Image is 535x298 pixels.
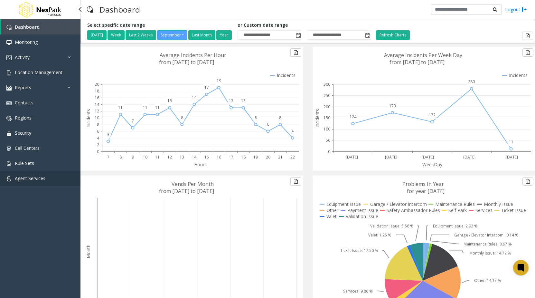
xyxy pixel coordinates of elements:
span: Contacts [15,100,33,106]
text: 13 [180,154,184,160]
text: Problems In Year [402,180,444,187]
text: 0 [328,149,330,154]
text: Incidents [85,109,91,128]
text: 10 [143,154,147,160]
text: 18 [241,154,246,160]
text: 50 [326,138,330,143]
text: 11 [155,154,160,160]
text: 132 [429,112,436,118]
text: Average Incidents Per Week Day [384,52,462,59]
text: Monthly Issue: 14.72 % [469,250,511,256]
text: 8 [181,115,183,120]
text: Garage / Elevator Intercom : 0.14 % [454,232,519,238]
text: 20 [266,154,270,160]
text: for year [DATE] [407,187,445,195]
span: Activity [15,54,30,60]
text: 13 [229,98,233,103]
text: 150 [324,115,330,120]
span: Toggle popup [295,31,302,40]
img: 'icon' [6,161,12,166]
button: Export to pdf [522,177,533,186]
text: 0 [97,149,99,154]
span: Monitoring [15,39,38,45]
span: Security [15,130,31,136]
img: 'icon' [6,85,12,91]
text: 100 [324,126,330,132]
button: Week [108,30,125,40]
text: 8 [119,154,122,160]
text: Month [85,245,91,258]
span: Reports [15,84,31,91]
text: Average Incidents Per Hour [160,52,226,59]
img: 'icon' [6,146,12,151]
text: 16 [217,154,221,160]
text: [DATE] [385,154,397,160]
text: 10 [95,115,99,120]
text: 2 [97,142,99,148]
text: 11 [509,139,513,145]
img: pageIcon [87,2,93,17]
text: Equipment Issue: 2.92 % [433,223,478,229]
text: 18 [95,88,99,94]
text: 21 [278,154,283,160]
text: 19 [253,154,258,160]
img: 'icon' [6,55,12,60]
text: Valet: 1.25 % [368,232,391,238]
button: [DATE] [87,30,107,40]
h5: or Custom date range [238,23,371,28]
button: Refresh Charts [376,30,410,40]
img: 'icon' [6,101,12,106]
button: Export to pdf [290,177,301,186]
text: 19 [217,78,221,83]
text: 4 [291,128,294,134]
span: Call Centers [15,145,40,151]
span: Agent Services [15,175,45,181]
text: 15 [204,154,209,160]
text: Vends Per Month [172,180,214,187]
text: 280 [468,79,475,84]
button: Export to pdf [522,48,533,57]
text: 200 [324,104,330,110]
text: 8 [279,115,281,120]
text: 9 [132,154,134,160]
img: logout [522,6,527,13]
text: 13 [167,98,172,103]
text: 6 [97,129,99,134]
img: 'icon' [6,70,12,75]
button: Year [216,30,232,40]
text: [DATE] [463,154,475,160]
text: from [DATE] to [DATE] [159,59,214,66]
text: 7 [132,118,134,124]
text: Services: 9.86 % [343,288,373,294]
text: Maintenance Rules: 0.97 % [464,241,512,247]
text: Ticket Issue: 17.50 % [340,248,378,253]
text: [DATE] [506,154,518,160]
span: Toggle popup [364,31,371,40]
button: Last Month [188,30,215,40]
text: [DATE] [422,154,434,160]
text: 173 [389,103,396,109]
text: 300 [324,82,330,87]
img: 'icon' [6,116,12,121]
span: Dashboard [15,24,40,30]
text: 16 [95,95,99,101]
text: 6 [267,121,269,127]
text: 12 [167,154,172,160]
img: 'icon' [6,131,12,136]
button: Last 2 Weeks [126,30,156,40]
span: Location Management [15,69,62,75]
text: 17 [204,85,209,90]
text: 14 [95,102,99,107]
text: 14 [192,95,197,100]
text: 17 [229,154,233,160]
text: 4 [97,135,99,141]
text: 8 [255,115,257,120]
text: Validation Issue: 5.56 % [370,223,414,229]
text: from [DATE] to [DATE] [159,187,214,195]
button: Export to pdf [290,48,301,57]
text: [DATE] [346,154,358,160]
text: 20 [95,82,99,87]
text: 7 [107,154,109,160]
text: 13 [241,98,246,103]
text: 8 [97,122,99,127]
